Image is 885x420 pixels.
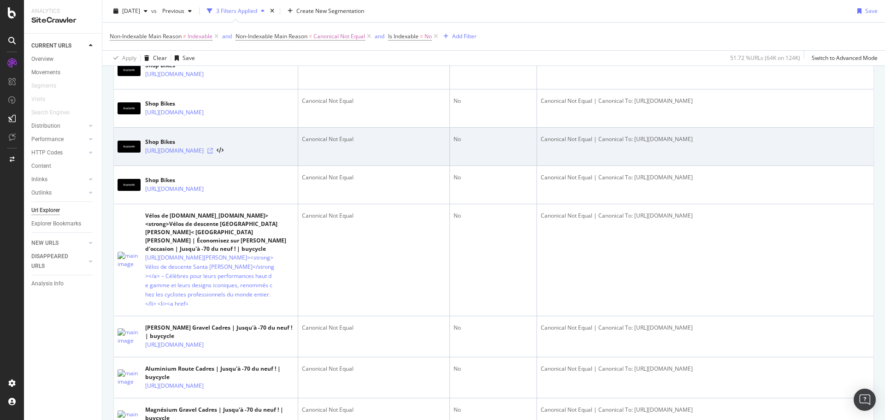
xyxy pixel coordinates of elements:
a: Search Engines [31,108,79,118]
div: Outlinks [31,188,52,198]
div: Inlinks [31,175,47,184]
div: Canonical Not Equal | Canonical To: [URL][DOMAIN_NAME] [541,135,870,143]
button: Clear [141,51,167,65]
span: Indexable [188,30,212,43]
span: No [425,30,432,43]
button: and [222,32,232,41]
a: [URL][DOMAIN_NAME] [145,70,204,79]
a: Inlinks [31,175,86,184]
div: No [454,173,533,182]
img: main image [118,141,141,153]
div: Distribution [31,121,60,131]
div: No [454,406,533,414]
a: NEW URLS [31,238,86,248]
div: Save [865,7,878,15]
a: DISAPPEARED URLS [31,252,86,271]
a: Segments [31,81,65,91]
button: Switch to Advanced Mode [808,51,878,65]
div: Canonical Not Equal | Canonical To: [URL][DOMAIN_NAME] [541,365,870,373]
div: Canonical Not Equal [302,324,446,332]
div: SiteCrawler [31,15,94,26]
a: Performance [31,135,86,144]
div: No [454,135,533,143]
a: Content [31,161,95,171]
button: Save [854,4,878,18]
div: Aluminium Route Cadres | Jusqu'à -70 du neuf ! | buycycle [145,365,294,381]
span: Create New Segmentation [296,7,364,15]
a: [URL][DOMAIN_NAME] [145,381,204,390]
div: Performance [31,135,64,144]
div: Shop Bikes [145,176,224,184]
div: Canonical Not Equal | Canonical To: [URL][DOMAIN_NAME] [541,212,870,220]
div: Overview [31,54,53,64]
button: Create New Segmentation [284,4,368,18]
a: Url Explorer [31,206,95,215]
div: Canonical Not Equal [302,173,446,182]
div: and [222,32,232,40]
button: View HTML Source [217,148,224,154]
div: Content [31,161,51,171]
span: = [309,32,312,40]
button: and [375,32,384,41]
div: NEW URLS [31,238,59,248]
div: Canonical Not Equal [302,97,446,105]
div: Save [183,54,195,62]
div: Apply [122,54,136,62]
a: [URL][DOMAIN_NAME] [145,108,204,117]
div: Visits [31,95,45,104]
div: Search Engines [31,108,70,118]
button: Apply [110,51,136,65]
span: Non-Indexable Main Reason [110,32,182,40]
div: Segments [31,81,56,91]
div: Shop Bikes [145,100,224,108]
a: Distribution [31,121,86,131]
a: Explorer Bookmarks [31,219,95,229]
img: main image [118,252,141,268]
div: Canonical Not Equal [302,406,446,414]
a: [URL][DOMAIN_NAME] [145,184,204,194]
a: Outlinks [31,188,86,198]
div: times [268,6,276,16]
div: Add Filter [452,32,477,40]
div: HTTP Codes [31,148,63,158]
span: = [420,32,423,40]
span: Non-Indexable Main Reason [236,32,307,40]
div: Explorer Bookmarks [31,219,81,229]
button: Save [171,51,195,65]
span: Canonical Not Equal [313,30,365,43]
img: main image [118,179,141,191]
button: 3 Filters Applied [203,4,268,18]
div: [PERSON_NAME] Gravel Cadres | Jusqu'à -70 du neuf ! | buycycle [145,324,294,340]
div: Open Intercom Messenger [854,389,876,411]
button: [DATE] [110,4,151,18]
a: [URL][DOMAIN_NAME] [145,146,204,155]
a: Analysis Info [31,279,95,289]
a: CURRENT URLS [31,41,86,51]
div: Canonical Not Equal | Canonical To: [URL][DOMAIN_NAME] [541,97,870,105]
div: CURRENT URLS [31,41,71,51]
a: Visit Online Page [207,148,213,154]
div: Analysis Info [31,279,64,289]
div: Canonical Not Equal [302,365,446,373]
a: [URL][DOMAIN_NAME][PERSON_NAME]><strong>Vélos de descente Santa [PERSON_NAME]</strong></a> – Célè... [145,253,274,308]
a: [URL][DOMAIN_NAME] [145,340,204,349]
div: Canonical Not Equal | Canonical To: [URL][DOMAIN_NAME] [541,324,870,332]
div: 3 Filters Applied [216,7,257,15]
div: Shop Bikes [145,138,224,146]
div: Clear [153,54,167,62]
div: Canonical Not Equal [302,212,446,220]
div: Switch to Advanced Mode [812,54,878,62]
div: No [454,97,533,105]
div: 51.72 % URLs ( 64K on 124K ) [730,54,800,62]
button: Previous [159,4,195,18]
span: ≠ [183,32,186,40]
span: 2025 Aug. 18th [122,7,140,15]
a: Overview [31,54,95,64]
div: Movements [31,68,60,77]
a: HTTP Codes [31,148,86,158]
div: Canonical Not Equal | Canonical To: [URL][DOMAIN_NAME] [541,406,870,414]
div: Canonical Not Equal [302,135,446,143]
span: Previous [159,7,184,15]
div: No [454,212,533,220]
img: main image [118,64,141,76]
